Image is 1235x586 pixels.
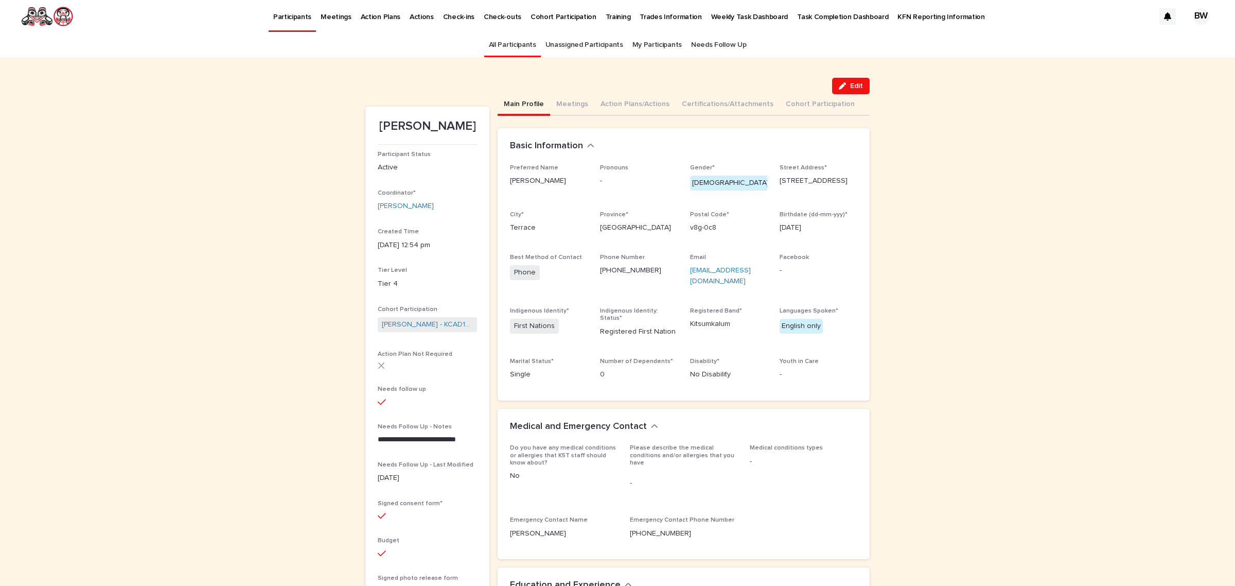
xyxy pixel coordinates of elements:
[600,267,661,274] a: [PHONE_NUMBER]
[780,308,838,314] span: Languages Spoken*
[378,424,452,430] span: Needs Follow Up - Notes
[550,94,594,116] button: Meetings
[378,386,426,392] span: Needs follow up
[690,308,742,314] span: Registered Band*
[600,222,678,233] p: [GEOGRAPHIC_DATA]
[690,165,715,171] span: Gender*
[378,501,443,507] span: Signed consent form*
[780,94,861,116] button: Cohort Participation
[600,326,678,337] p: Registered First Nation
[510,369,588,380] p: Single
[600,308,658,321] span: Indigenous Identity: Status*
[691,33,746,57] a: Needs Follow Up
[780,165,827,171] span: Street Address*
[780,265,857,276] p: -
[510,319,559,334] span: First Nations
[378,575,458,581] span: Signed photo release form
[21,6,74,27] img: rNyI97lYS1uoOg9yXW8k
[600,358,673,365] span: Number of Dependents*
[850,82,863,90] span: Edit
[510,421,647,433] h2: Medical and Emergency Contact
[690,212,729,218] span: Postal Code*
[510,358,554,365] span: Marital Status*
[630,517,734,523] span: Emergency Contact Phone Number
[690,358,719,365] span: Disability*
[600,176,678,186] p: -
[545,33,623,57] a: Unassigned Participants
[378,229,419,235] span: Created Time
[510,141,583,152] h2: Basic Information
[489,33,536,57] a: All Participants
[510,165,558,171] span: Preferred Name
[378,240,477,251] p: [DATE] 12:54 pm
[780,222,857,233] p: [DATE]
[780,212,848,218] span: Birthdate (dd-mm-yyy)*
[378,538,399,544] span: Budget
[378,162,477,173] p: Active
[378,201,434,212] a: [PERSON_NAME]
[510,471,617,481] p: No
[510,445,616,466] span: Do you have any medical conditions or allergies that K5T staff should know about?
[498,94,550,116] button: Main Profile
[510,528,617,539] p: [PERSON_NAME]
[780,176,857,186] p: [STREET_ADDRESS]
[510,517,588,523] span: Emergency Contact Name
[690,254,706,261] span: Email
[510,421,658,433] button: Medical and Emergency Contact
[780,369,857,380] p: -
[750,445,823,451] span: Medical conditions types
[378,267,407,273] span: Tier Level
[378,279,477,289] p: Tier 4
[780,254,809,261] span: Facebook
[378,151,431,158] span: Participant Status
[1193,8,1209,25] div: BW
[832,78,870,94] button: Edit
[632,33,682,57] a: My Participants
[780,358,819,365] span: Youth in Care
[378,190,416,196] span: Coordinator*
[600,369,678,380] p: 0
[510,254,582,261] span: Best Method of Contact
[510,265,540,280] span: Phone
[690,319,768,330] p: Kitsumkalum
[378,351,452,357] span: Action Plan Not Required
[600,165,628,171] span: Pronouns
[690,176,771,191] div: [DEMOGRAPHIC_DATA]
[378,462,473,468] span: Needs Follow Up - Last Modified
[600,212,628,218] span: Province*
[690,222,768,233] p: v8g-0c8
[382,319,473,330] a: [PERSON_NAME] - KCAD13- [DATE]
[750,456,857,467] p: -
[510,222,588,233] p: Terrace
[630,445,734,466] span: Please describe the medical conditions and/or allergies that you have
[630,478,737,489] p: -
[378,306,437,313] span: Cohort Participation
[378,473,477,484] p: [DATE]
[510,308,569,314] span: Indigenous Identity*
[510,176,588,186] p: [PERSON_NAME]
[690,369,768,380] p: No Disability
[378,119,477,134] p: [PERSON_NAME]
[594,94,676,116] button: Action Plans/Actions
[690,267,751,285] a: [EMAIL_ADDRESS][DOMAIN_NAME]
[510,212,524,218] span: City*
[630,530,691,537] a: [PHONE_NUMBER]
[510,141,594,152] button: Basic Information
[676,94,780,116] button: Certifications/Attachments
[780,319,823,334] div: English only
[600,254,645,261] span: Phone Number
